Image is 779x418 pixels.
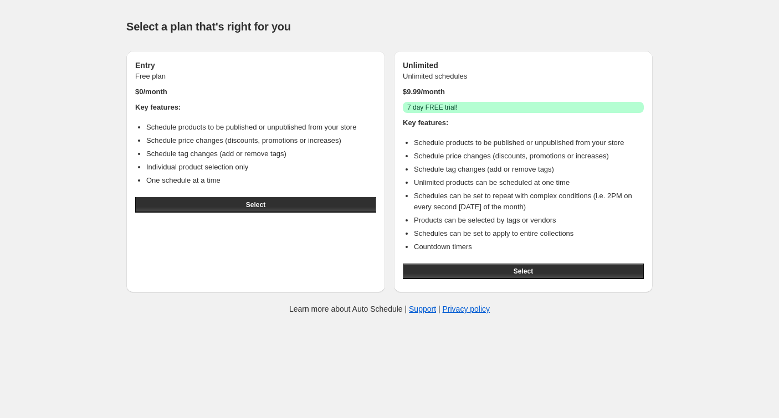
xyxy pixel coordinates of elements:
[403,117,644,128] h4: Key features:
[414,241,644,252] li: Countdown timers
[135,86,376,97] p: $ 0 /month
[414,177,644,188] li: Unlimited products can be scheduled at one time
[146,135,376,146] li: Schedule price changes (discounts, promotions or increases)
[514,267,533,276] span: Select
[414,228,644,239] li: Schedules can be set to apply to entire collections
[135,102,376,113] h4: Key features:
[146,122,376,133] li: Schedule products to be published or unpublished from your store
[403,60,644,71] h3: Unlimited
[414,137,644,148] li: Schedule products to be published or unpublished from your store
[403,264,644,279] button: Select
[409,305,436,313] a: Support
[414,151,644,162] li: Schedule price changes (discounts, promotions or increases)
[146,175,376,186] li: One schedule at a time
[146,148,376,159] li: Schedule tag changes (add or remove tags)
[135,71,376,82] p: Free plan
[403,86,644,97] p: $ 9.99 /month
[146,162,376,173] li: Individual product selection only
[403,71,644,82] p: Unlimited schedules
[443,305,490,313] a: Privacy policy
[289,303,490,314] p: Learn more about Auto Schedule | |
[414,190,644,213] li: Schedules can be set to repeat with complex conditions (i.e. 2PM on every second [DATE] of the mo...
[135,197,376,213] button: Select
[135,60,376,71] h3: Entry
[126,20,653,33] h1: Select a plan that's right for you
[246,200,265,209] span: Select
[414,215,644,226] li: Products can be selected by tags or vendors
[414,164,644,175] li: Schedule tag changes (add or remove tags)
[407,103,458,112] span: 7 day FREE trial!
